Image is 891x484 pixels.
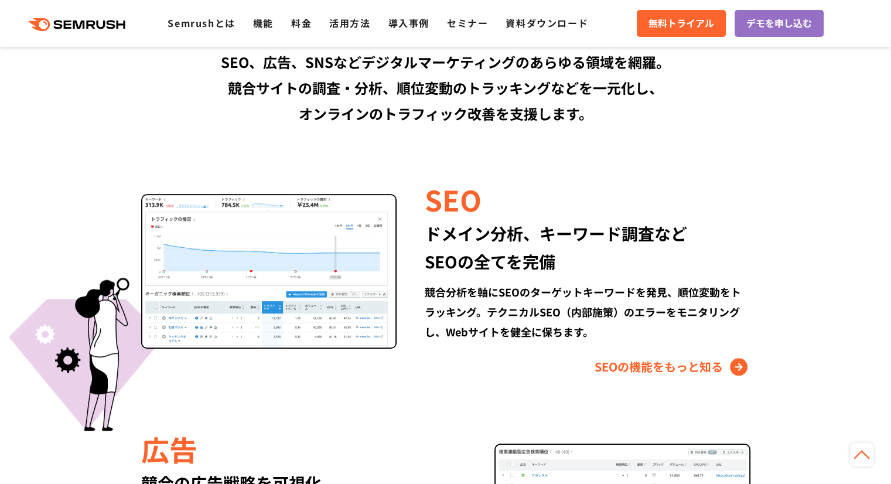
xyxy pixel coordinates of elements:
div: 広告 [141,429,466,469]
div: ドメイン分析、キーワード調査など SEOの全てを完備 [425,219,750,275]
a: 料金 [291,16,312,30]
a: 活用方法 [329,16,370,30]
a: Semrushとは [168,16,235,30]
a: 導入事例 [388,16,429,30]
a: セミナー [447,16,488,30]
span: 無料トライアル [648,16,714,31]
div: SEO、広告、SNSなどデジタルマーケティングのあらゆる領域を網羅。 競合サイトの調査・分析、順位変動のトラッキングなどを一元化し、 オンラインのトラフィック改善を支援します。 [109,49,783,127]
span: デモを申し込む [746,16,812,31]
a: SEOの機能をもっと知る [595,357,750,376]
div: 競合分析を軸にSEOのターゲットキーワードを発見、順位変動をトラッキング。テクニカルSEO（内部施策）のエラーをモニタリングし、Webサイトを健全に保ちます。 [425,282,750,342]
a: 無料トライアル [637,10,726,37]
div: SEO [425,179,750,219]
a: 機能 [253,16,274,30]
a: デモを申し込む [735,10,824,37]
a: 資料ダウンロード [506,16,588,30]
